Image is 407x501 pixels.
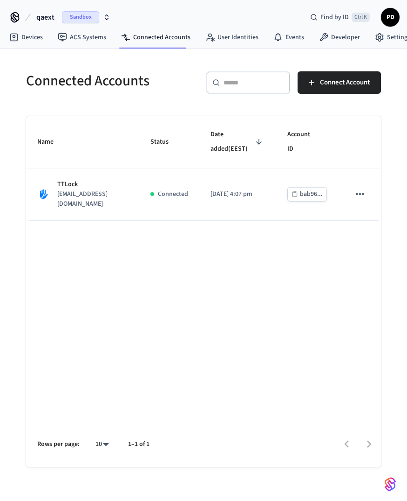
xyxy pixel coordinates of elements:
p: Rows per page: [37,439,80,449]
span: Account ID [287,127,328,157]
p: 1–1 of 1 [128,439,149,449]
span: Name [37,135,66,149]
span: PD [382,9,399,26]
img: TTLock Logo, Square [37,188,50,201]
span: Ctrl K [352,13,370,22]
h5: Connected Accounts [26,71,195,90]
span: Date added(EEST) [210,127,265,157]
div: bab96... [300,188,323,200]
button: bab96... [287,187,327,202]
table: sticky table [26,116,381,221]
span: Connect Account [320,77,370,89]
div: Find by IDCtrl K [303,9,377,26]
span: Find by ID [320,13,349,22]
a: Events [266,29,312,46]
span: Status [150,135,181,149]
p: [DATE] 4:07 pm [210,189,265,199]
p: TTLock [57,180,128,189]
button: PD [381,8,400,27]
span: qaext [36,12,54,23]
p: [EMAIL_ADDRESS][DOMAIN_NAME] [57,189,128,209]
a: ACS Systems [50,29,114,46]
span: Sandbox [62,11,99,23]
a: Connected Accounts [114,29,198,46]
p: Connected [158,189,188,199]
button: Connect Account [298,71,381,94]
a: Devices [2,29,50,46]
a: User Identities [198,29,266,46]
img: SeamLogoGradient.69752ec5.svg [385,477,396,492]
a: Developer [312,29,367,46]
div: 10 [91,438,113,451]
